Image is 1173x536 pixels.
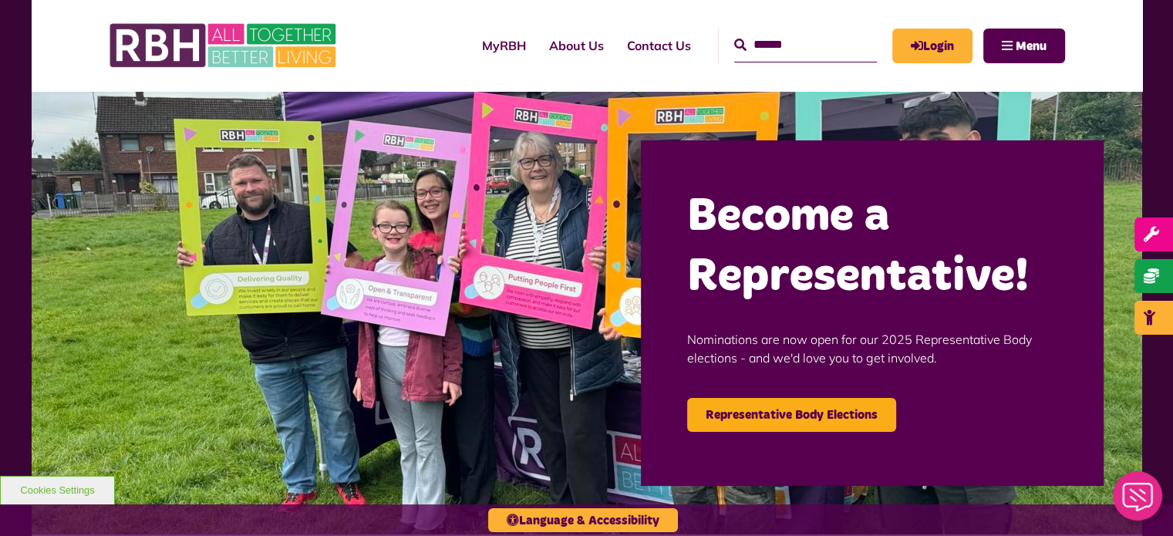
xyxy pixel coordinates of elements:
[32,91,1142,534] img: Image (22)
[687,398,896,432] a: Representative Body Elections
[687,187,1057,307] h2: Become a Representative!
[734,29,877,62] input: Search
[109,15,340,76] img: RBH
[538,25,615,66] a: About Us
[1104,467,1173,536] iframe: Netcall Web Assistant for live chat
[615,25,703,66] a: Contact Us
[488,508,678,532] button: Language & Accessibility
[470,25,538,66] a: MyRBH
[687,307,1057,390] p: Nominations are now open for our 2025 Representative Body elections - and we'd love you to get in...
[1016,40,1047,52] span: Menu
[892,29,972,63] a: MyRBH
[983,29,1065,63] button: Navigation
